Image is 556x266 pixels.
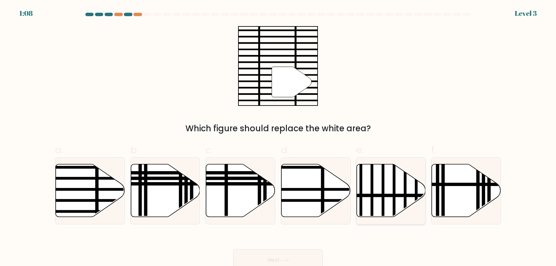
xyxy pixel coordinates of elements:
[272,67,311,97] g: "
[515,8,537,19] div: Level 3
[205,143,213,157] span: c.
[130,143,139,157] span: b.
[431,143,436,157] span: f.
[281,143,289,157] span: d.
[59,122,497,135] div: Which figure should replace the white area?
[19,8,33,19] div: 1:08
[55,143,63,157] span: a.
[356,143,364,157] span: e.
